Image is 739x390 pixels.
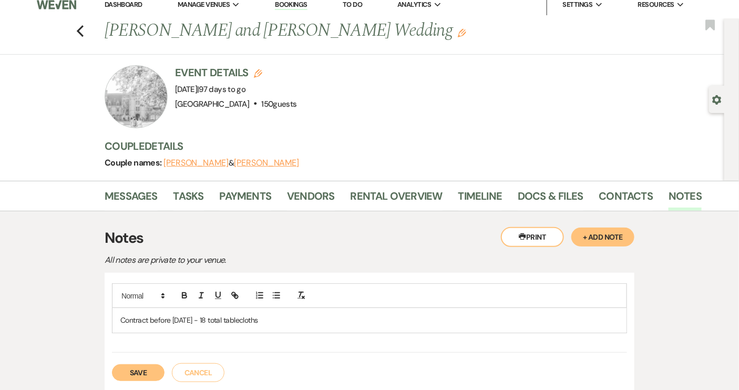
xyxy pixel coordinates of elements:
[287,188,334,211] a: Vendors
[172,363,224,382] button: Cancel
[669,188,702,211] a: Notes
[351,188,443,211] a: Rental Overview
[518,188,583,211] a: Docs & Files
[458,28,466,37] button: Edit
[175,99,249,109] span: [GEOGRAPHIC_DATA]
[112,364,165,381] button: Save
[105,253,473,267] p: All notes are private to your venue.
[105,227,634,249] h3: Notes
[163,158,299,168] span: &
[501,227,564,247] button: Print
[197,84,245,95] span: |
[105,139,693,153] h3: Couple Details
[571,228,634,247] button: + Add Note
[173,188,204,211] a: Tasks
[199,84,246,95] span: 97 days to go
[105,188,158,211] a: Messages
[220,188,272,211] a: Payments
[120,315,258,325] span: Contract before [DATE] - 18 total tablecloths
[234,159,299,167] button: [PERSON_NAME]
[163,159,229,167] button: [PERSON_NAME]
[599,188,653,211] a: Contacts
[105,18,576,44] h1: [PERSON_NAME] and [PERSON_NAME] Wedding
[262,99,297,109] span: 150 guests
[458,188,502,211] a: Timeline
[712,94,722,104] button: Open lead details
[175,84,245,95] span: [DATE]
[105,157,163,168] span: Couple names:
[175,65,297,80] h3: Event Details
